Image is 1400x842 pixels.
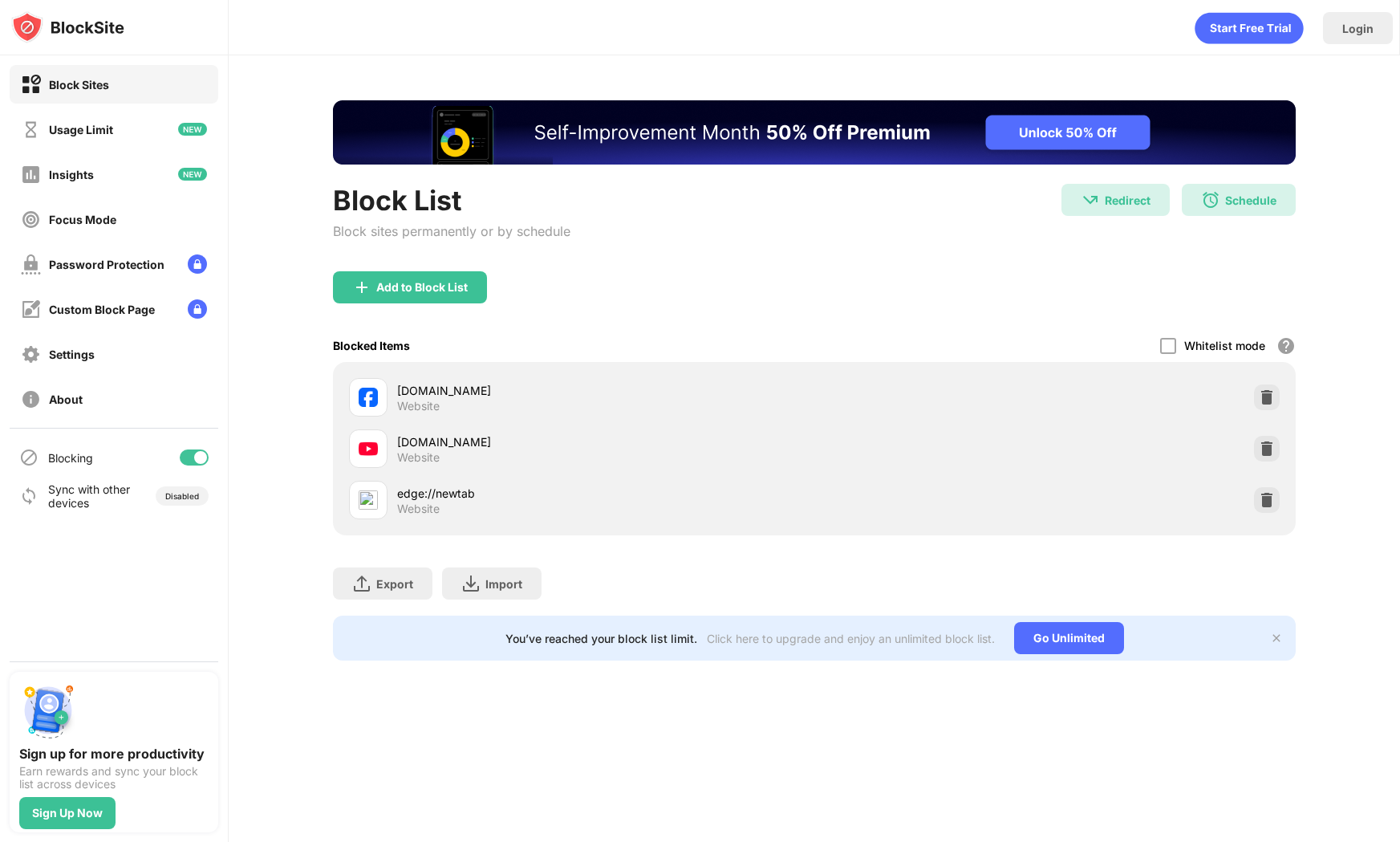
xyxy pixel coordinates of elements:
[49,78,109,92] div: Block Sites
[178,123,207,136] img: new-icon.svg
[1270,632,1283,645] img: x-button.svg
[49,213,116,226] div: Focus Mode
[376,577,413,591] div: Export
[505,632,697,645] div: You’ve reached your block list limit.
[376,281,468,294] div: Add to Block List
[19,746,209,762] div: Sign up for more productivity
[333,223,570,239] div: Block sites permanently or by schedule
[359,388,378,407] img: favicons
[49,303,155,316] div: Custom Block Page
[49,123,113,136] div: Usage Limit
[19,765,209,791] div: Earn rewards and sync your block list across devices
[21,254,41,275] img: password-protection-off.svg
[21,165,41,185] img: insights-off.svg
[485,577,522,591] div: Import
[707,632,995,645] div: Click here to upgrade and enjoy an unlimited block list.
[359,490,378,510] img: favicons
[165,491,199,501] div: Disabled
[32,807,103,820] div: Sign Up Now
[19,681,77,739] img: push-signup.svg
[49,393,83,406] div: About
[49,258,164,271] div: Password Protection
[1105,193,1150,207] div: Redirect
[178,168,207,181] img: new-icon.svg
[21,209,41,230] img: focus-off.svg
[19,486,39,506] img: sync-icon.svg
[49,168,94,181] div: Insights
[333,100,1296,165] iframe: Banner
[1342,22,1374,35] div: Login
[21,75,41,95] img: block-on.svg
[21,389,41,409] img: about-off.svg
[1195,12,1304,44] div: animation
[1014,622,1124,654] div: Go Unlimited
[333,184,570,217] div: Block List
[397,382,814,399] div: [DOMAIN_NAME]
[397,502,440,516] div: Website
[359,439,378,458] img: favicons
[333,339,410,352] div: Blocked Items
[397,433,814,450] div: [DOMAIN_NAME]
[48,482,131,510] div: Sync with other devices
[21,344,41,364] img: settings-off.svg
[21,299,41,319] img: customize-block-page-off.svg
[1184,339,1265,352] div: Whitelist mode
[397,450,440,465] div: Website
[397,485,814,502] div: edge://newtab
[11,11,124,43] img: logo-blocksite.svg
[49,348,95,361] div: Settings
[188,299,207,319] img: lock-menu.svg
[21,120,41,140] img: time-usage-off.svg
[19,448,39,467] img: blocking-icon.svg
[48,451,93,465] div: Blocking
[397,399,440,413] div: Website
[188,254,207,274] img: lock-menu.svg
[1225,193,1276,207] div: Schedule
